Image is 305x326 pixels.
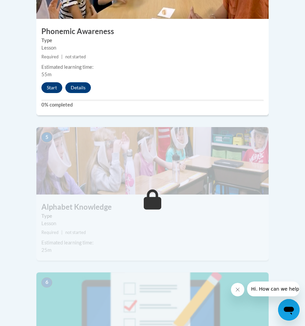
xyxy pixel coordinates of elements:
[65,230,86,235] span: not started
[41,54,59,59] span: Required
[36,127,269,195] img: Course Image
[41,71,52,77] span: 55m
[65,54,86,59] span: not started
[41,63,264,71] div: Estimated learning time:
[41,132,52,142] span: 5
[278,299,300,321] iframe: Button to launch messaging window
[41,82,62,93] button: Start
[61,230,63,235] span: |
[41,220,264,227] div: Lesson
[61,54,63,59] span: |
[65,82,91,93] button: Details
[41,212,264,220] label: Type
[41,247,52,253] span: 25m
[36,26,269,37] h3: Phonemic Awareness
[247,281,300,296] iframe: Message from company
[41,277,52,288] span: 6
[41,101,264,109] label: 0% completed
[41,44,264,52] div: Lesson
[41,37,264,44] label: Type
[4,5,55,10] span: Hi. How can we help?
[36,202,269,212] h3: Alphabet Knowledge
[41,230,59,235] span: Required
[231,283,244,296] iframe: Close message
[41,239,264,246] div: Estimated learning time:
